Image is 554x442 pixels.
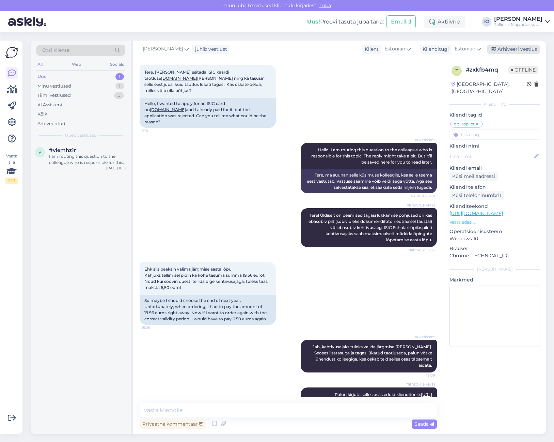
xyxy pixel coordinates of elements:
button: Emailid [386,15,416,28]
span: [PERSON_NAME] [406,382,435,387]
a: [DOMAIN_NAME] [161,76,197,81]
span: Saada [414,421,434,427]
div: 2 / 3 [5,178,18,184]
p: Chrome [TECHNICAL_ID] [449,252,540,259]
input: Lisa nimi [450,153,533,160]
div: juhib vestlust [192,46,227,53]
div: Aktiivne [424,16,465,28]
p: Operatsioonisüsteem [449,228,540,235]
p: Kliendi nimi [449,142,540,150]
div: Kõik [37,111,47,118]
img: Askly Logo [5,46,18,59]
span: Palun kirjuta selles osas eduid klienditoele: [335,392,432,403]
span: Otsi kliente [42,47,69,54]
span: Ehk siis peaksin valima järgmise aasta lõpu. Kahjuks tellimisel pidin ka kohe tasuma summa 19,56 ... [144,266,269,290]
div: [GEOGRAPHIC_DATA], [GEOGRAPHIC_DATA] [452,81,527,95]
span: Uued vestlused [65,132,97,138]
div: Arhiveeritud [37,120,65,127]
div: Uus [37,73,46,80]
p: Brauser [449,245,540,252]
div: Küsi telefoninumbrit [449,191,504,200]
span: Offline [508,66,538,74]
a: [DOMAIN_NAME] [150,107,186,112]
span: Jah, kehtivusajaks tuleks valida järgmise [PERSON_NAME]. Seoses lisatasuga ja tagasilükatud taotl... [313,344,433,368]
div: Kliendi info [449,101,540,107]
div: Privaatne kommentaar [140,420,206,429]
span: Estonian [455,45,475,53]
span: 9:18 [142,128,167,133]
p: Kliendi email [449,165,540,172]
span: [PERSON_NAME] [143,45,183,53]
p: Kliendi telefon [449,184,540,191]
div: 0 [114,92,124,99]
div: All [36,60,44,69]
div: Proovi tasuta juba täna: [307,18,384,26]
div: So maybe I should choose the end of next year. Unfortunately, when ordering, I had to pay the amo... [140,295,276,325]
span: [PERSON_NAME] [406,203,435,208]
span: Estonian [384,45,405,53]
a: [PERSON_NAME]Tallinna Majanduskool [494,16,550,27]
b: Uus! [307,18,320,25]
div: Hello, I wanted to apply for an ISIC card on and I already paid for it, but the application was r... [140,98,276,128]
div: Vaata siia [5,153,18,184]
span: Tere, [PERSON_NAME] esitada ISIC kaardi taotluse [PERSON_NAME] ning ka tasusin selle eest juba, k... [144,70,266,93]
div: Tiimi vestlused [37,92,71,99]
div: Küsi meiliaadressi [449,172,498,181]
span: AI Assistent [409,137,435,142]
p: Windows 10 [449,235,540,242]
div: Minu vestlused [37,83,71,90]
span: z [455,68,458,73]
div: AI Assistent [37,102,63,108]
div: Klient [362,46,379,53]
span: AI Assistent [409,334,435,339]
span: #vlemhz1r [49,147,76,153]
span: Hello, I am routing this question to the colleague who is responsible for this topic. The reply m... [311,147,433,165]
span: v [38,150,41,155]
span: 15:09 [409,373,435,378]
div: [DATE] 10:17 [106,166,127,171]
div: I am routing this question to the colleague who is responsible for this topic. The reply might ta... [49,153,127,166]
div: Tere, ma suunan selle küsimuse kolleegile, kes selle teema eest vastutab. Vastuse saamine võib ve... [301,169,437,193]
span: Nähtud ✓ 15:05 [408,247,435,253]
div: # zxkfb4mq [466,66,508,74]
span: õpilaspilet [454,122,475,126]
span: 15:09 [142,325,167,330]
span: Luba [317,2,333,9]
div: 1 [115,83,124,90]
div: [PERSON_NAME] [494,16,542,22]
p: Klienditeekond [449,203,540,210]
div: Klienditugi [420,46,449,53]
input: Lisa tag [449,129,540,140]
a: [URL][DOMAIN_NAME] [449,210,503,216]
div: Tallinna Majanduskool [494,22,542,27]
p: Kliendi tag'id [449,111,540,119]
div: Arhiveeri vestlus [487,45,540,54]
span: Tere! Üldiselt on peamised tagasi lükkamise põhjused on kas ebasobiv pilt (sobiv oleks dokumendif... [308,213,433,242]
div: KJ [482,17,491,27]
div: [PERSON_NAME] [449,266,540,272]
span: Nähtud ✓ 9:18 [409,194,435,199]
div: Socials [109,60,125,69]
div: 1 [115,73,124,80]
div: Web [70,60,82,69]
p: Vaata edasi ... [449,219,540,225]
p: Märkmed [449,276,540,284]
